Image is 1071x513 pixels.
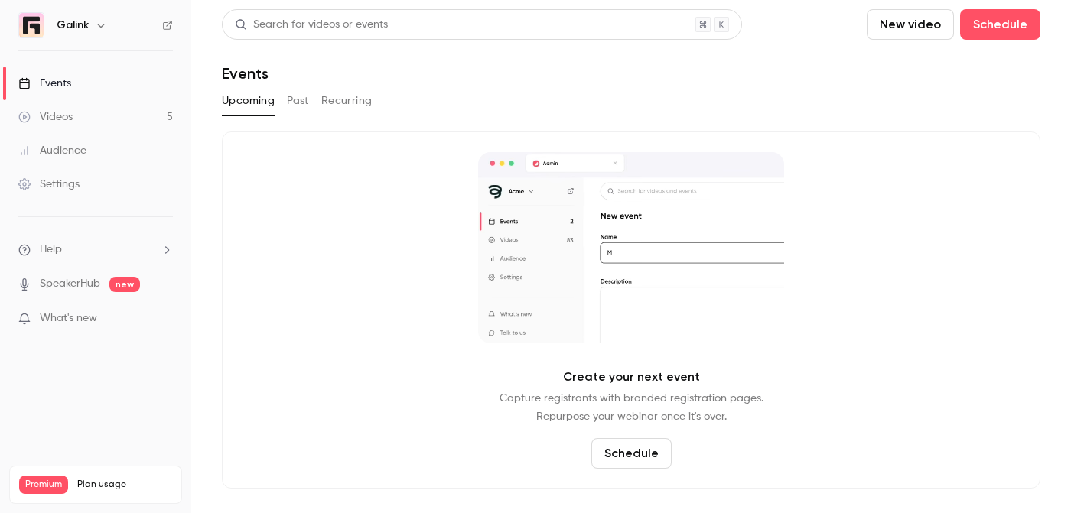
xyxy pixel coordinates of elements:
[591,438,672,469] button: Schedule
[235,17,388,33] div: Search for videos or events
[222,89,275,113] button: Upcoming
[77,479,172,491] span: Plan usage
[40,310,97,326] span: What's new
[18,242,173,258] li: help-dropdown-opener
[563,368,700,386] p: Create your next event
[40,242,62,258] span: Help
[109,277,140,292] span: new
[867,9,954,40] button: New video
[18,76,71,91] div: Events
[57,18,89,33] h6: Galink
[287,89,309,113] button: Past
[18,143,86,158] div: Audience
[222,64,269,83] h1: Events
[19,13,44,37] img: Galink
[18,109,73,125] div: Videos
[321,89,373,113] button: Recurring
[40,276,100,292] a: SpeakerHub
[19,476,68,494] span: Premium
[18,177,80,192] div: Settings
[960,9,1040,40] button: Schedule
[500,389,763,426] p: Capture registrants with branded registration pages. Repurpose your webinar once it's over.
